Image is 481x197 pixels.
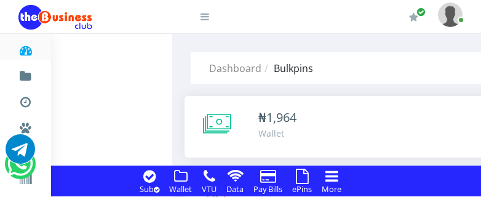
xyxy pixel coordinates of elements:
a: Chat for support [7,158,33,179]
a: Chat for support [6,143,35,164]
li: Bulkpins [261,61,313,76]
a: International VTU [47,153,149,174]
a: Data [223,182,247,195]
img: User [438,2,463,26]
i: Renew/Upgrade Subscription [409,12,418,22]
a: ePins [288,182,316,195]
small: Data [226,183,244,195]
div: ₦ [258,108,296,127]
a: Pay Bills [250,182,286,195]
span: Renew/Upgrade Subscription [416,7,426,17]
a: Fund wallet [18,59,33,89]
a: Nigerian VTU [47,135,149,156]
div: Wallet [258,127,296,140]
small: More [322,183,341,195]
small: Sub [140,183,159,195]
small: Wallet [169,183,192,195]
a: Dashboard [18,33,33,63]
a: Sub [136,182,163,195]
a: Transactions [18,85,33,115]
small: Pay Bills [253,183,282,195]
a: Wallet [165,182,196,195]
span: 1,964 [266,109,296,126]
small: ePins [292,183,312,195]
a: VTU [198,182,220,195]
small: VTU [202,183,217,195]
a: Dashboard [209,62,261,75]
a: Miscellaneous Payments [18,111,33,140]
img: Logo [18,5,92,30]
